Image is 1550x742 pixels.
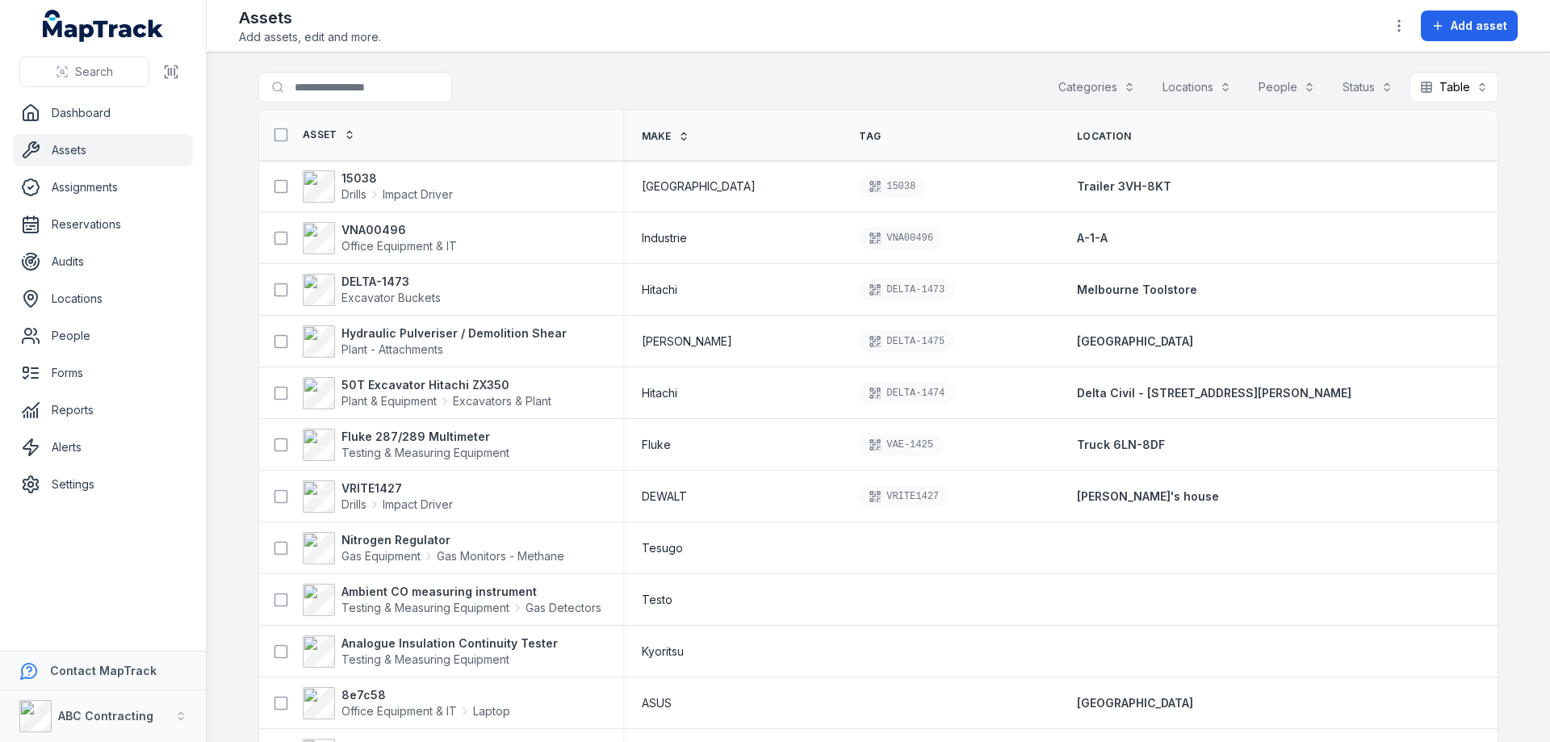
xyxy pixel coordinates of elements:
[642,130,672,143] span: Make
[1077,696,1193,710] span: [GEOGRAPHIC_DATA]
[50,664,157,677] strong: Contact MapTrack
[1077,695,1193,711] a: [GEOGRAPHIC_DATA]
[642,282,677,298] span: Hitachi
[13,357,193,389] a: Forms
[1077,386,1351,400] span: Delta Civil - [STREET_ADDRESS][PERSON_NAME]
[1077,230,1108,246] a: A-1-A
[13,134,193,166] a: Assets
[303,170,453,203] a: 15038DrillsImpact Driver
[642,230,687,246] span: Industrie
[341,497,367,513] span: Drills
[58,709,153,723] strong: ABC Contracting
[642,488,687,505] span: DEWALT
[19,57,149,87] button: Search
[1410,72,1498,103] button: Table
[303,325,567,358] a: Hydraulic Pulveriser / Demolition ShearPlant - Attachments
[642,592,672,608] span: Testo
[453,393,551,409] span: Excavators & Plant
[859,434,943,456] div: VAE-1425
[341,687,510,703] strong: 8e7c58
[1077,334,1193,348] span: [GEOGRAPHIC_DATA]
[1077,489,1219,503] span: [PERSON_NAME]'s house
[341,291,441,304] span: Excavator Buckets
[43,10,164,42] a: MapTrack
[341,532,564,548] strong: Nitrogen Regulator
[341,274,441,290] strong: DELTA-1473
[341,635,558,652] strong: Analogue Insulation Continuity Tester
[75,64,113,80] span: Search
[1077,488,1219,505] a: [PERSON_NAME]'s house
[859,485,949,508] div: VRITE1427
[1077,333,1193,350] a: [GEOGRAPHIC_DATA]
[1077,130,1131,143] span: Location
[383,187,453,203] span: Impact Driver
[642,540,683,556] span: Tesugo
[341,584,601,600] strong: Ambient CO measuring instrument
[303,429,509,461] a: Fluke 287/289 MultimeterTesting & Measuring Equipment
[859,175,925,198] div: 15038
[1077,283,1197,296] span: Melbourne Toolstore
[642,333,732,350] span: [PERSON_NAME]
[642,643,684,660] span: Kyoritsu
[1077,438,1165,451] span: Truck 6LN-8DF
[642,437,671,453] span: Fluke
[239,29,381,45] span: Add assets, edit and more.
[341,652,509,666] span: Testing & Measuring Equipment
[341,170,453,187] strong: 15038
[13,171,193,203] a: Assignments
[1077,178,1171,195] a: Trailer 3VH-8KT
[1152,72,1242,103] button: Locations
[303,635,558,668] a: Analogue Insulation Continuity TesterTesting & Measuring Equipment
[1077,282,1197,298] a: Melbourne Toolstore
[341,187,367,203] span: Drills
[341,429,509,445] strong: Fluke 287/289 Multimeter
[341,446,509,459] span: Testing & Measuring Equipment
[341,703,457,719] span: Office Equipment & IT
[1077,437,1165,453] a: Truck 6LN-8DF
[859,130,881,143] span: Tag
[13,320,193,352] a: People
[1077,179,1171,193] span: Trailer 3VH-8KT
[303,128,337,141] span: Asset
[303,222,457,254] a: VNA00496Office Equipment & IT
[859,279,954,301] div: DELTA-1473
[1077,385,1351,401] a: Delta Civil - [STREET_ADDRESS][PERSON_NAME]
[303,377,551,409] a: 50T Excavator Hitachi ZX350Plant & EquipmentExcavators & Plant
[13,431,193,463] a: Alerts
[341,480,453,497] strong: VRITE1427
[341,377,551,393] strong: 50T Excavator Hitachi ZX350
[473,703,510,719] span: Laptop
[13,468,193,501] a: Settings
[303,128,355,141] a: Asset
[13,245,193,278] a: Audits
[859,382,954,405] div: DELTA-1474
[13,208,193,241] a: Reservations
[1332,72,1403,103] button: Status
[303,274,441,306] a: DELTA-1473Excavator Buckets
[13,283,193,315] a: Locations
[383,497,453,513] span: Impact Driver
[1048,72,1146,103] button: Categories
[642,130,689,143] a: Make
[341,600,509,616] span: Testing & Measuring Equipment
[642,385,677,401] span: Hitachi
[341,239,457,253] span: Office Equipment & IT
[859,330,954,353] div: DELTA-1475
[303,480,453,513] a: VRITE1427DrillsImpact Driver
[303,584,601,616] a: Ambient CO measuring instrumentTesting & Measuring EquipmentGas Detectors
[1451,18,1507,34] span: Add asset
[341,222,457,238] strong: VNA00496
[437,548,564,564] span: Gas Monitors - Methane
[303,532,564,564] a: Nitrogen RegulatorGas EquipmentGas Monitors - Methane
[341,342,443,356] span: Plant - Attachments
[341,548,421,564] span: Gas Equipment
[859,227,943,249] div: VNA00496
[13,394,193,426] a: Reports
[526,600,601,616] span: Gas Detectors
[642,695,672,711] span: ASUS
[341,393,437,409] span: Plant & Equipment
[1248,72,1326,103] button: People
[239,6,381,29] h2: Assets
[13,97,193,129] a: Dashboard
[1421,10,1518,41] button: Add asset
